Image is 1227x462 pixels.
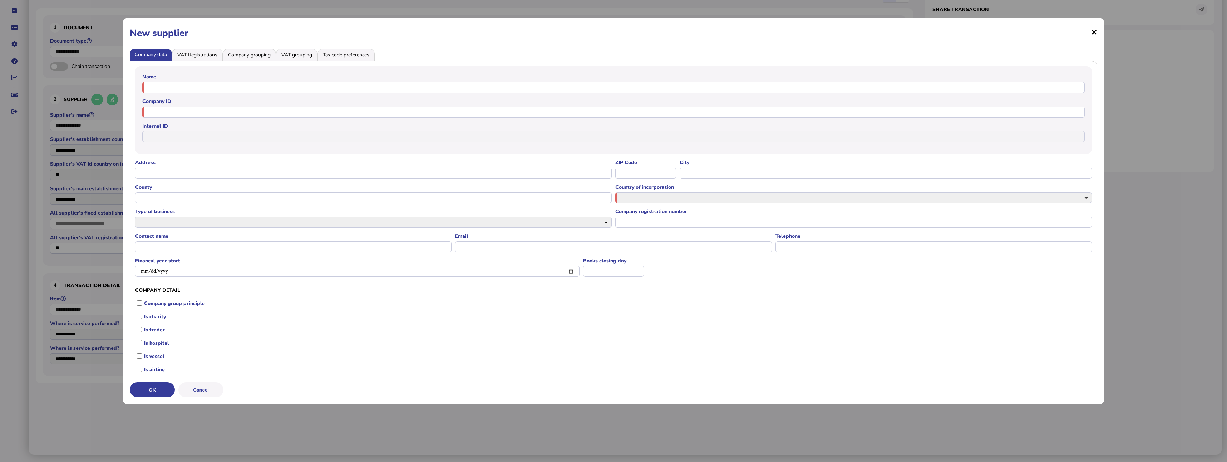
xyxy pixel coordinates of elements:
label: Is charity [144,313,1092,320]
h1: Company detail [135,287,1092,294]
label: Telephone [775,233,1092,240]
label: Country of incorporation [615,184,1092,191]
h1: New supplier [130,27,1097,39]
button: OK [130,382,175,397]
label: Name [142,73,1085,80]
label: Company group principle [144,300,1092,307]
label: Financal year start [135,257,580,264]
label: Company registration number [615,208,1092,215]
label: Is vessel [144,353,1092,360]
label: Is hospital [144,340,1092,346]
label: County [135,184,612,191]
li: Company data [130,49,172,61]
label: Contact name [135,233,452,240]
label: City [680,159,1092,166]
span: × [1091,25,1097,39]
label: Address [135,159,612,166]
button: Cancel [178,382,223,397]
label: Books closing day [583,257,644,264]
label: Is airline [144,366,1092,373]
li: Company grouping [223,49,276,61]
label: Is trader [144,326,1092,333]
li: VAT Registrations [172,49,223,61]
label: ZIP Code [615,159,676,166]
label: Internal ID [142,123,1085,129]
li: Tax code preferences [317,49,375,61]
label: Email [455,233,772,240]
li: VAT grouping [276,49,317,61]
label: Type of business [135,208,612,215]
label: Company ID [142,98,1085,105]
